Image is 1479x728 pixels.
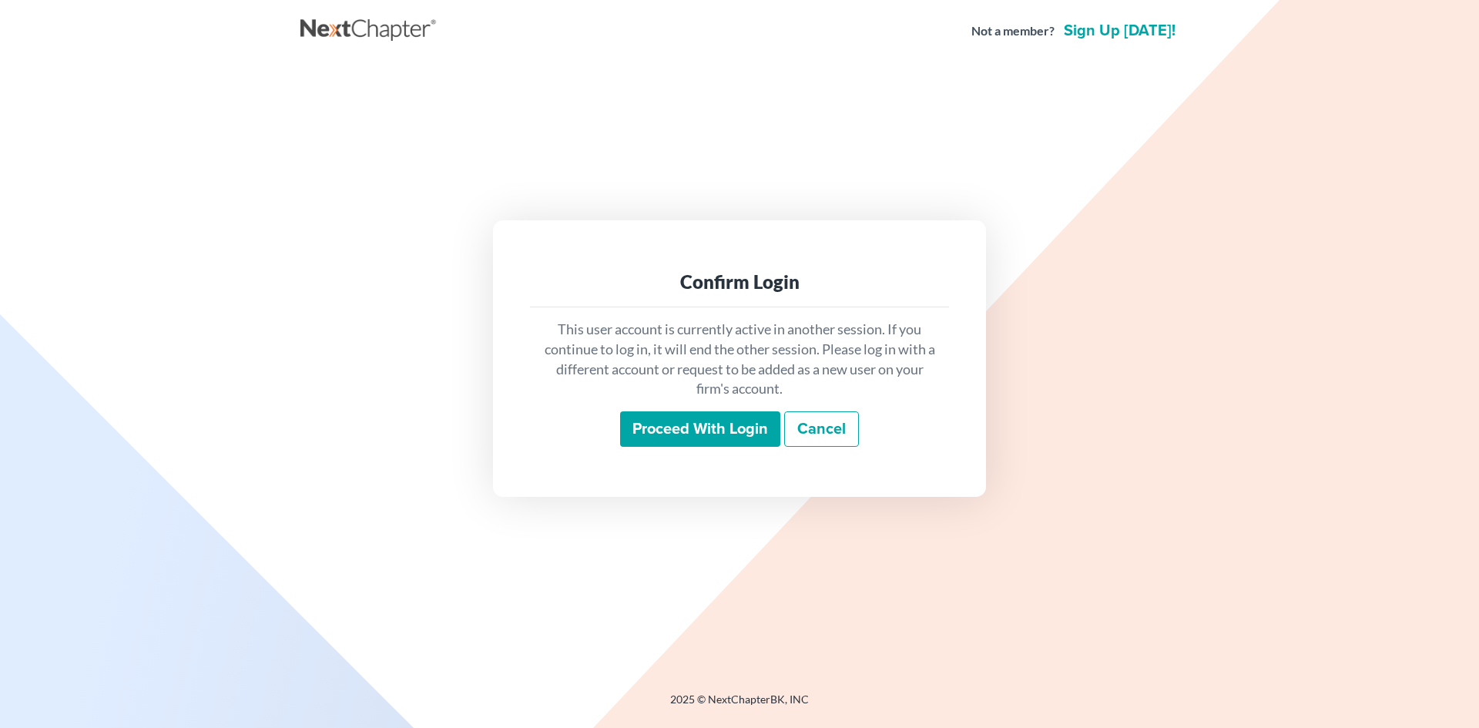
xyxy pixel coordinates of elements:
input: Proceed with login [620,411,780,447]
a: Cancel [784,411,859,447]
a: Sign up [DATE]! [1061,23,1179,39]
strong: Not a member? [971,22,1055,40]
div: 2025 © NextChapterBK, INC [300,692,1179,720]
p: This user account is currently active in another session. If you continue to log in, it will end ... [542,320,937,399]
div: Confirm Login [542,270,937,294]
